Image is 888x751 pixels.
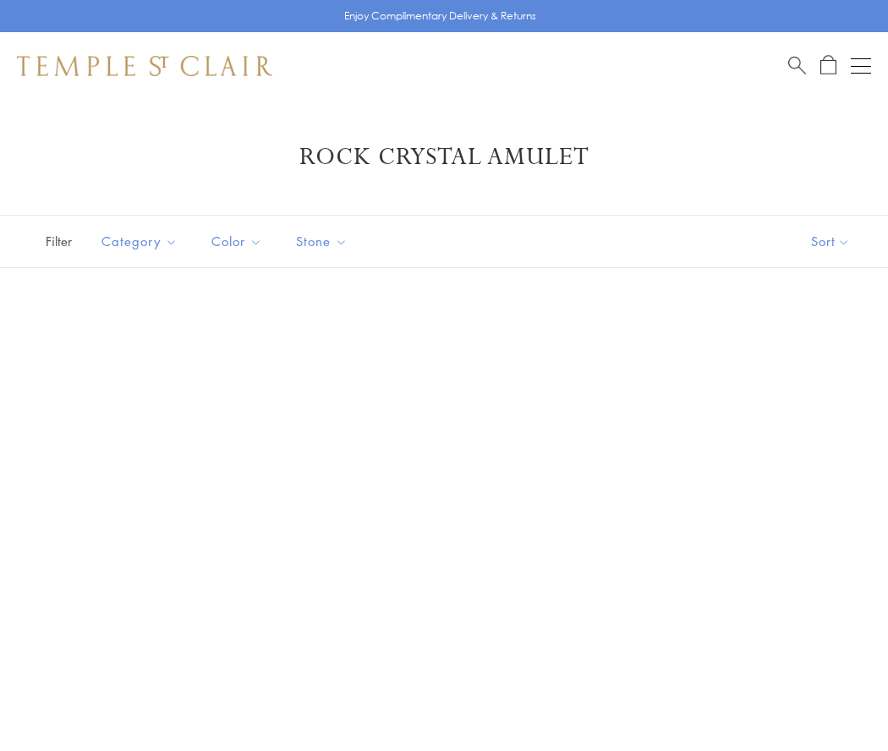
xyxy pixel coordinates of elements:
[42,142,846,173] h1: Rock Crystal Amulet
[199,222,275,260] button: Color
[89,222,190,260] button: Category
[17,56,272,76] img: Temple St. Clair
[283,222,360,260] button: Stone
[820,55,836,76] a: Open Shopping Bag
[93,231,190,252] span: Category
[788,55,806,76] a: Search
[851,56,871,76] button: Open navigation
[344,8,536,25] p: Enjoy Complimentary Delivery & Returns
[773,216,888,267] button: Show sort by
[203,231,275,252] span: Color
[288,231,360,252] span: Stone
